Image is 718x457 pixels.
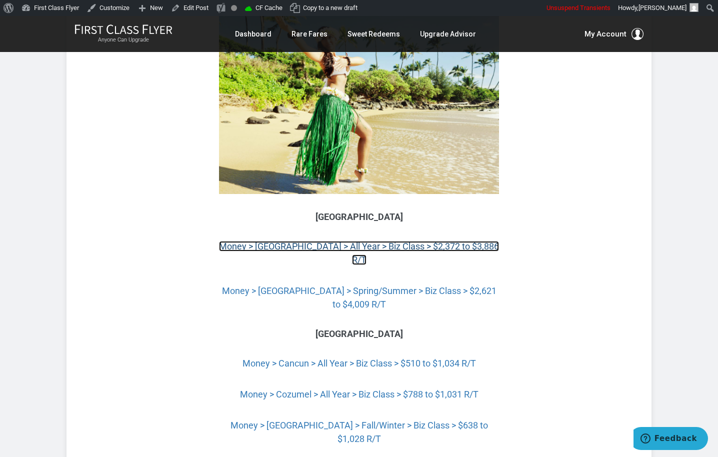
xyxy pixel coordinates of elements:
a: Rare Fares [291,25,327,43]
button: My Account [584,28,643,40]
a: Money > Cancun > All Year > Biz Class > $510 to $1,034 R/T [242,358,476,368]
a: First Class FlyerAnyone Can Upgrade [74,24,172,44]
a: Money > Cozumel > All Year > Biz Class > $788 to $1,031 R/T [240,389,478,399]
a: Upgrade Advisor [420,25,476,43]
img: First Class Flyer [74,24,172,34]
a: Sweet Redeems [347,25,400,43]
h3: [GEOGRAPHIC_DATA] [219,329,499,339]
a: Money > [GEOGRAPHIC_DATA] > Spring/Summer > Biz Class > $2,621 to $4,009 R/T [222,285,496,309]
a: Money > [GEOGRAPHIC_DATA] > All Year > Biz Class > $2,372 to $3,886 R/T [219,241,499,265]
a: Money > [GEOGRAPHIC_DATA] > Fall/Winter > Biz Class > $638 to $1,028 R/T [230,420,488,444]
a: Dashboard [235,25,271,43]
span: Unsuspend Transients [546,4,610,11]
span: My Account [584,28,626,40]
span: [PERSON_NAME] [638,4,686,11]
h3: [GEOGRAPHIC_DATA] [219,212,499,222]
small: Anyone Can Upgrade [74,36,172,43]
iframe: Opens a widget where you can find more information [633,427,708,452]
